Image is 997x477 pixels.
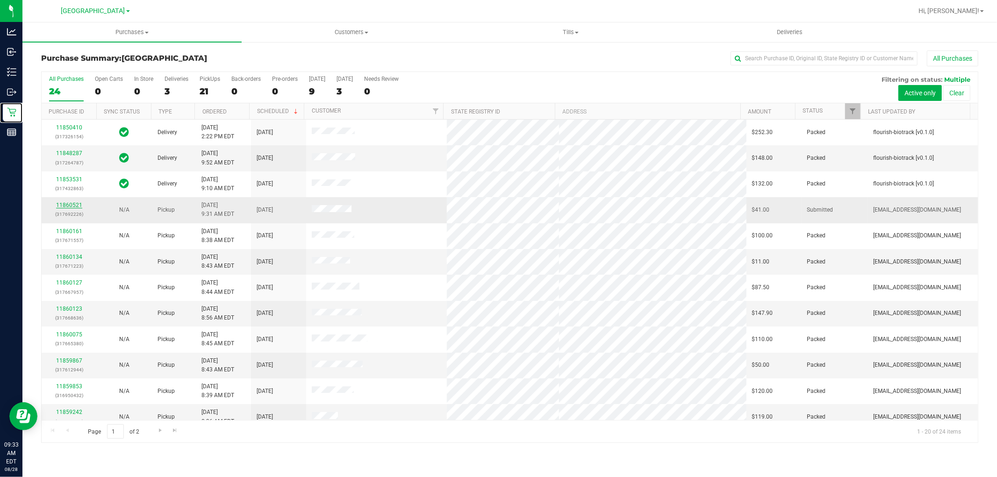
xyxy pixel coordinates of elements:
[119,361,129,370] button: N/A
[4,466,18,473] p: 08/28
[7,27,16,36] inline-svg: Analytics
[56,306,82,312] a: 11860123
[56,357,82,364] a: 11859867
[202,108,227,115] a: Ordered
[158,309,175,318] span: Pickup
[56,228,82,235] a: 11860161
[752,309,773,318] span: $147.90
[119,336,129,342] span: Not Applicable
[752,413,773,421] span: $119.00
[257,361,273,370] span: [DATE]
[4,441,18,466] p: 09:33 AM EDT
[119,283,129,292] button: N/A
[49,86,84,97] div: 24
[873,413,961,421] span: [EMAIL_ADDRESS][DOMAIN_NAME]
[257,206,273,214] span: [DATE]
[119,151,129,164] span: In Sync
[47,158,91,167] p: (317264787)
[119,413,129,420] span: Not Applicable
[803,107,823,114] a: Status
[201,356,234,374] span: [DATE] 8:43 AM EDT
[158,206,175,214] span: Pickup
[257,231,273,240] span: [DATE]
[873,309,961,318] span: [EMAIL_ADDRESS][DOMAIN_NAME]
[95,86,123,97] div: 0
[168,424,182,437] a: Go to the last page
[807,231,826,240] span: Packed
[461,22,680,42] a: Tills
[119,387,129,396] button: N/A
[845,103,861,119] a: Filter
[257,154,273,163] span: [DATE]
[272,86,298,97] div: 0
[201,175,234,193] span: [DATE] 9:10 AM EDT
[165,76,188,82] div: Deliveries
[807,361,826,370] span: Packed
[242,28,460,36] span: Customers
[337,86,353,97] div: 3
[807,413,826,421] span: Packed
[764,28,815,36] span: Deliveries
[56,279,82,286] a: 11860127
[272,76,298,82] div: Pre-orders
[80,424,147,439] span: Page of 2
[134,76,153,82] div: In Store
[752,257,770,266] span: $11.00
[119,388,129,394] span: Not Applicable
[119,206,129,214] button: N/A
[9,402,37,430] iframe: Resource center
[56,383,82,390] a: 11859853
[873,128,934,137] span: flourish-biotrack [v0.1.0]
[257,257,273,266] span: [DATE]
[56,254,82,260] a: 11860134
[22,22,242,42] a: Purchases
[200,86,220,97] div: 21
[752,128,773,137] span: $252.30
[119,232,129,239] span: Not Applicable
[158,257,175,266] span: Pickup
[119,309,129,318] button: N/A
[119,258,129,265] span: Not Applicable
[201,253,234,271] span: [DATE] 8:43 AM EDT
[158,154,177,163] span: Delivery
[158,231,175,240] span: Pickup
[428,103,443,119] a: Filter
[882,76,942,83] span: Filtering on status:
[119,362,129,368] span: Not Applicable
[119,310,129,316] span: Not Applicable
[158,361,175,370] span: Pickup
[752,361,770,370] span: $50.00
[134,86,153,97] div: 0
[257,309,273,318] span: [DATE]
[47,365,91,374] p: (317612944)
[7,107,16,117] inline-svg: Retail
[119,177,129,190] span: In Sync
[873,387,961,396] span: [EMAIL_ADDRESS][DOMAIN_NAME]
[47,132,91,141] p: (317326154)
[119,335,129,344] button: N/A
[119,206,129,213] span: Not Applicable
[752,206,770,214] span: $41.00
[201,382,234,400] span: [DATE] 8:39 AM EDT
[201,330,234,348] span: [DATE] 8:45 AM EDT
[47,210,91,219] p: (317692226)
[873,257,961,266] span: [EMAIL_ADDRESS][DOMAIN_NAME]
[868,108,916,115] a: Last Updated By
[119,126,129,139] span: In Sync
[898,85,942,101] button: Active only
[122,54,207,63] span: [GEOGRAPHIC_DATA]
[153,424,167,437] a: Go to the next page
[309,76,325,82] div: [DATE]
[312,107,341,114] a: Customer
[257,387,273,396] span: [DATE]
[943,85,970,101] button: Clear
[555,103,740,120] th: Address
[242,22,461,42] a: Customers
[680,22,899,42] a: Deliveries
[873,206,961,214] span: [EMAIL_ADDRESS][DOMAIN_NAME]
[158,128,177,137] span: Delivery
[47,391,91,400] p: (316950432)
[158,387,175,396] span: Pickup
[200,76,220,82] div: PickUps
[337,76,353,82] div: [DATE]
